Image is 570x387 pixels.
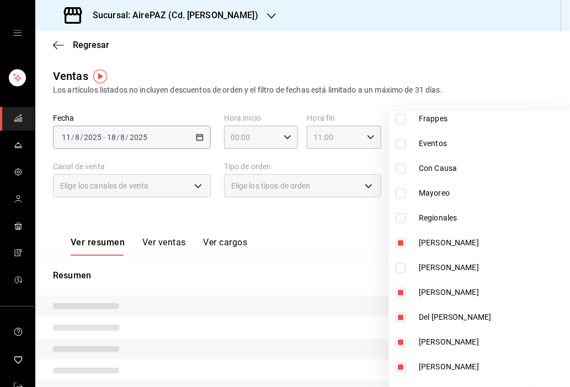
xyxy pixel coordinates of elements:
[93,69,107,83] img: Tooltip marker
